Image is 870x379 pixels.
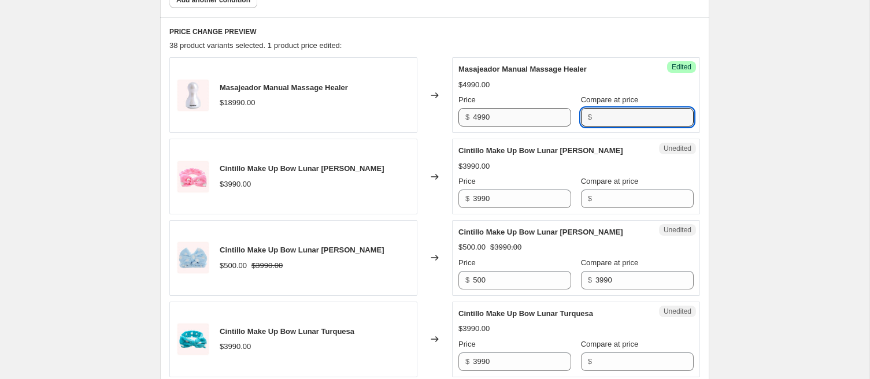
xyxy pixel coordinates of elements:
[465,357,469,366] span: $
[220,327,354,336] span: Cintillo Make Up Bow Lunar Turquesa
[465,194,469,203] span: $
[458,323,490,335] div: $3990.00
[176,78,210,113] img: SKIN0047_1_80x.jpg
[458,228,623,236] span: Cintillo Make Up Bow Lunar [PERSON_NAME]
[220,341,251,352] div: $3990.00
[220,97,255,109] div: $18990.00
[220,164,384,173] span: Cintillo Make Up Bow Lunar [PERSON_NAME]
[664,144,691,153] span: Unedited
[458,340,476,348] span: Price
[581,177,639,185] span: Compare at price
[465,113,469,121] span: $
[458,65,587,73] span: Masajeador Manual Massage Healer
[176,240,210,275] img: SKIN0175_1_80x.jpg
[581,258,639,267] span: Compare at price
[588,357,592,366] span: $
[588,113,592,121] span: $
[458,241,486,253] div: $500.00
[458,95,476,104] span: Price
[251,260,283,272] strike: $3990.00
[581,340,639,348] span: Compare at price
[458,309,593,318] span: Cintillo Make Up Bow Lunar Turquesa
[588,276,592,284] span: $
[176,322,210,356] img: SKIN0176_1_80x.jpg
[220,83,348,92] span: Masajeador Manual Massage Healer
[458,146,623,155] span: Cintillo Make Up Bow Lunar [PERSON_NAME]
[458,79,490,91] div: $4990.00
[672,62,691,72] span: Edited
[220,179,251,190] div: $3990.00
[465,276,469,284] span: $
[664,225,691,235] span: Unedited
[169,27,700,36] h6: PRICE CHANGE PREVIEW
[664,307,691,316] span: Unedited
[176,159,210,194] img: SKIN0174_1_80x.jpg
[169,41,342,50] span: 38 product variants selected. 1 product price edited:
[581,95,639,104] span: Compare at price
[490,241,521,253] strike: $3990.00
[458,161,490,172] div: $3990.00
[588,194,592,203] span: $
[220,260,247,272] div: $500.00
[458,177,476,185] span: Price
[220,246,384,254] span: Cintillo Make Up Bow Lunar [PERSON_NAME]
[458,258,476,267] span: Price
